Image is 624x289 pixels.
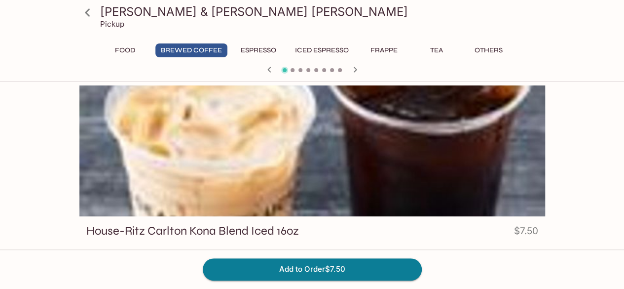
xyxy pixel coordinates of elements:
[86,223,299,239] h3: House-Ritz Carlton Kona Blend Iced 16oz
[100,19,124,29] p: Pickup
[235,43,282,57] button: Espresso
[79,85,545,216] div: House-Ritz Carlton Kona Blend Iced 16oz
[362,43,406,57] button: Frappe
[203,258,422,280] button: Add to Order$7.50
[100,4,541,19] h3: [PERSON_NAME] & [PERSON_NAME] [PERSON_NAME]
[103,43,147,57] button: Food
[290,43,354,57] button: Iced Espresso
[155,43,227,57] button: Brewed Coffee
[514,223,538,243] h4: $7.50
[414,43,459,57] button: Tea
[467,43,511,57] button: Others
